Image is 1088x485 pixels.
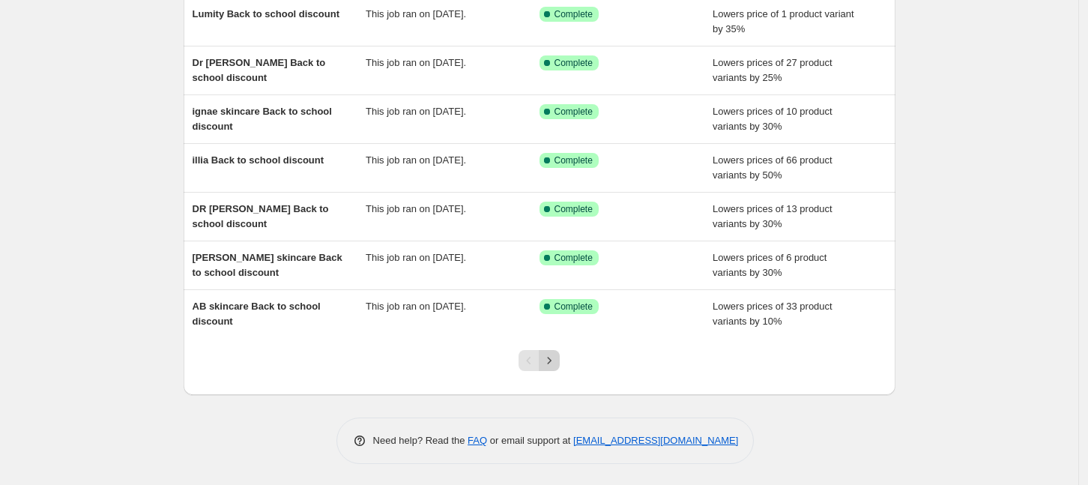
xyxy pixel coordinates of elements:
span: Complete [554,106,593,118]
span: AB skincare Back to school discount [193,301,321,327]
span: This job ran on [DATE]. [366,8,466,19]
a: [EMAIL_ADDRESS][DOMAIN_NAME] [573,435,738,446]
span: Complete [554,154,593,166]
span: Complete [554,252,593,264]
span: DR [PERSON_NAME] Back to school discount [193,203,329,229]
span: Complete [554,57,593,69]
span: This job ran on [DATE]. [366,301,466,312]
span: This job ran on [DATE]. [366,106,466,117]
span: This job ran on [DATE]. [366,203,466,214]
span: Complete [554,8,593,20]
span: illia Back to school discount [193,154,324,166]
span: Lowers prices of 33 product variants by 10% [713,301,832,327]
span: Lowers prices of 13 product variants by 30% [713,203,832,229]
span: Lumity Back to school discount [193,8,339,19]
span: This job ran on [DATE]. [366,154,466,166]
span: Lowers prices of 6 product variants by 30% [713,252,826,278]
span: Lowers price of 1 product variant by 35% [713,8,854,34]
span: Lowers prices of 27 product variants by 25% [713,57,832,83]
span: Complete [554,301,593,313]
span: Need help? Read the [373,435,468,446]
span: This job ran on [DATE]. [366,252,466,263]
span: This job ran on [DATE]. [366,57,466,68]
nav: Pagination [519,350,560,371]
span: [PERSON_NAME] skincare Back to school discount [193,252,342,278]
button: Next [539,350,560,371]
span: ignae skincare Back to school discount [193,106,332,132]
span: Complete [554,203,593,215]
span: Dr [PERSON_NAME] Back to school discount [193,57,326,83]
a: FAQ [468,435,487,446]
span: Lowers prices of 66 product variants by 50% [713,154,832,181]
span: or email support at [487,435,573,446]
span: Lowers prices of 10 product variants by 30% [713,106,832,132]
